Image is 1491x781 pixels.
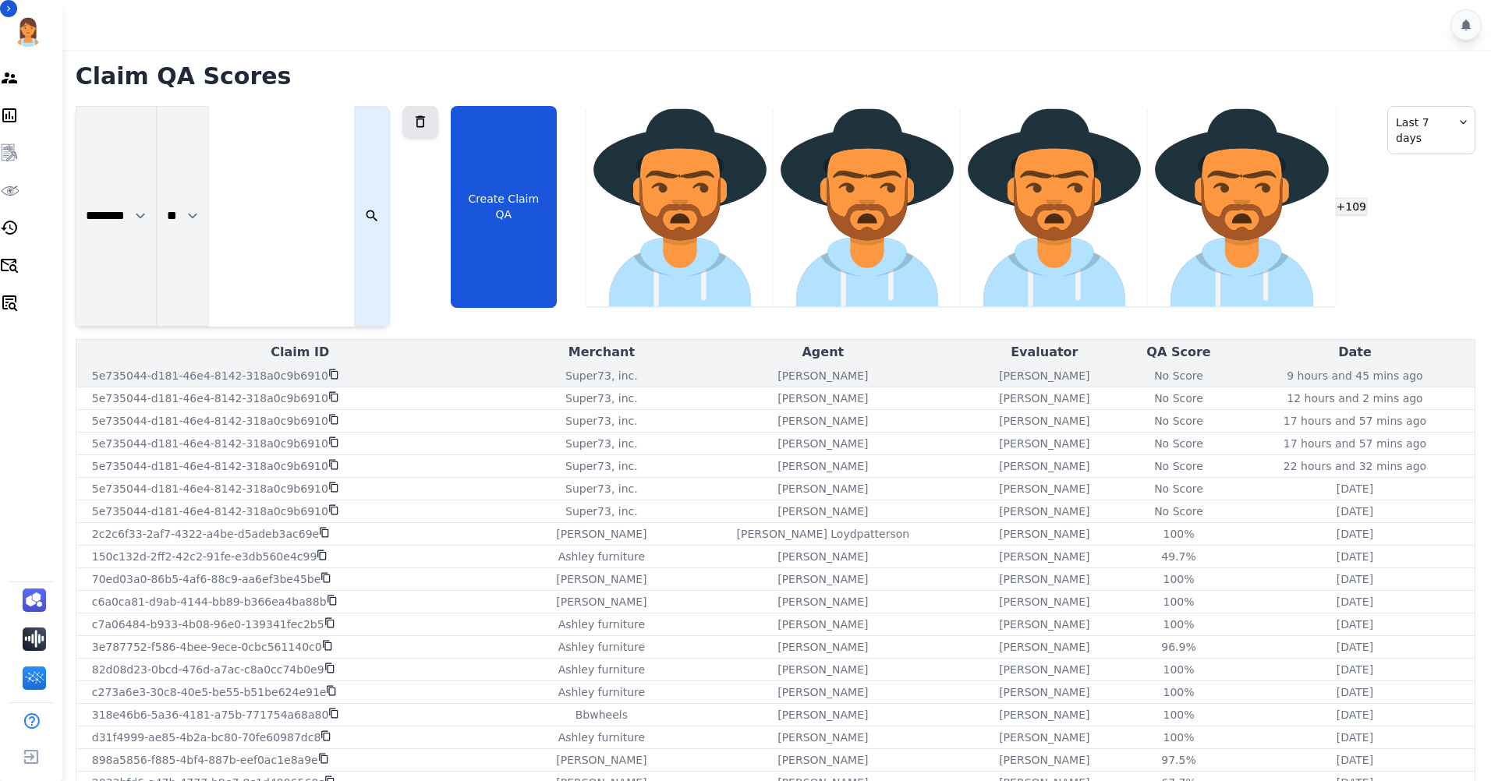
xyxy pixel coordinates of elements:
p: [PERSON_NAME] [999,594,1089,610]
p: Ashley furniture [558,730,645,745]
p: [PERSON_NAME] [777,549,868,564]
p: 17 hours and 57 mins ago [1284,436,1426,451]
p: [DATE] [1337,684,1373,700]
p: [PERSON_NAME] [999,368,1089,383]
p: [PERSON_NAME] [777,752,868,768]
img: Bordered avatar [9,12,47,50]
div: QA Score [1125,343,1232,362]
p: Super73, inc. [565,481,638,497]
p: [PERSON_NAME] [556,752,646,768]
p: [DATE] [1337,662,1373,677]
p: 5e735044-d181-46e4-8142-318a0c9b6910 [92,436,328,451]
div: No Score [1154,413,1203,429]
div: No Score [1154,368,1203,383]
p: [PERSON_NAME] [999,662,1089,677]
p: [PERSON_NAME] [556,526,646,542]
div: 100 % [1163,526,1194,542]
div: Last 7 days [1387,106,1475,154]
p: [PERSON_NAME] [777,571,868,587]
p: Ashley furniture [558,617,645,632]
p: [PERSON_NAME] [999,526,1089,542]
p: Super73, inc. [565,436,638,451]
div: 100 % [1163,594,1194,610]
p: [PERSON_NAME] [999,549,1089,564]
div: No Score [1154,481,1203,497]
p: [PERSON_NAME] [777,481,868,497]
div: 100 % [1163,730,1194,745]
p: [DATE] [1337,504,1373,519]
p: 5e735044-d181-46e4-8142-318a0c9b6910 [92,481,328,497]
p: [PERSON_NAME] [777,458,868,474]
div: Claim ID [80,343,521,362]
p: [DATE] [1337,571,1373,587]
p: 22 hours and 32 mins ago [1284,458,1426,474]
p: [DATE] [1337,594,1373,610]
div: 100 % [1163,617,1194,632]
p: [DATE] [1337,481,1373,497]
p: [DATE] [1337,549,1373,564]
p: [PERSON_NAME] [777,504,868,519]
p: [PERSON_NAME] [777,684,868,700]
p: [PERSON_NAME] [999,481,1089,497]
div: Evaluator [970,343,1119,362]
div: No Score [1154,436,1203,451]
div: 49.7 % [1161,549,1195,564]
p: 5e735044-d181-46e4-8142-318a0c9b6910 [92,390,328,406]
p: [PERSON_NAME] [999,707,1089,723]
p: Ashley furniture [558,549,645,564]
p: Super73, inc. [565,390,638,406]
p: [PERSON_NAME] [999,413,1089,429]
p: [PERSON_NAME] [777,662,868,677]
p: [PERSON_NAME] Loydpatterson [737,526,910,542]
p: 5e735044-d181-46e4-8142-318a0c9b6910 [92,504,328,519]
p: Super73, inc. [565,504,638,519]
p: 12 hours and 2 mins ago [1287,390,1422,406]
p: 5e735044-d181-46e4-8142-318a0c9b6910 [92,413,328,429]
p: [PERSON_NAME] [777,436,868,451]
p: d31f4999-ae85-4b2a-bc80-70fe60987dc8 [92,730,321,745]
p: [PERSON_NAME] [999,571,1089,587]
p: 318e46b6-5a36-4181-a75b-771754a68a80 [92,707,329,723]
p: [PERSON_NAME] [556,571,646,587]
p: [PERSON_NAME] [999,752,1089,768]
div: 96.9 % [1161,639,1195,655]
div: 97.5 % [1161,752,1195,768]
p: [PERSON_NAME] [999,639,1089,655]
p: 82d08d23-0bcd-476d-a7ac-c8a0cc74b0e9 [92,662,324,677]
p: [PERSON_NAME] [777,707,868,723]
div: No Score [1154,504,1203,519]
p: 9 hours and 45 mins ago [1287,368,1422,383]
p: c6a0ca81-d9ab-4144-bb89-b366ea4ba88b [92,594,327,610]
p: [PERSON_NAME] [777,639,868,655]
p: [PERSON_NAME] [777,390,868,406]
p: Super73, inc. [565,413,638,429]
p: [PERSON_NAME] [999,617,1089,632]
div: Agent [682,343,963,362]
div: 100 % [1163,571,1194,587]
p: [PERSON_NAME] [999,458,1089,474]
p: [PERSON_NAME] [777,617,868,632]
p: Ashley furniture [558,662,645,677]
p: [PERSON_NAME] [556,594,646,610]
p: 898a5856-f885-4bf4-887b-eef0ac1e8a9e [92,752,318,768]
p: 5e735044-d181-46e4-8142-318a0c9b6910 [92,368,328,383]
p: [PERSON_NAME] [777,368,868,383]
p: Super73, inc. [565,368,638,383]
p: 70ed03a0-86b5-4af6-88c9-aa6ef3be45be [92,571,321,587]
p: [PERSON_NAME] [777,594,868,610]
div: 100 % [1163,662,1194,677]
div: No Score [1154,390,1203,406]
p: 17 hours and 57 mins ago [1284,413,1426,429]
p: [DATE] [1337,617,1373,632]
p: [PERSON_NAME] [777,730,868,745]
p: c7a06484-b933-4b08-96e0-139341fec2b5 [92,617,324,632]
p: 3e787752-f586-4bee-9ece-0cbc561140c0 [92,639,322,655]
p: [DATE] [1337,752,1373,768]
p: [PERSON_NAME] [777,413,868,429]
p: [DATE] [1337,730,1373,745]
p: [PERSON_NAME] [999,436,1089,451]
h1: Claim QA Scores [76,62,1475,90]
div: 100 % [1163,684,1194,700]
p: [PERSON_NAME] [999,730,1089,745]
p: 150c132d-2ff2-42c2-91fe-e3db560e4c99 [92,549,317,564]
